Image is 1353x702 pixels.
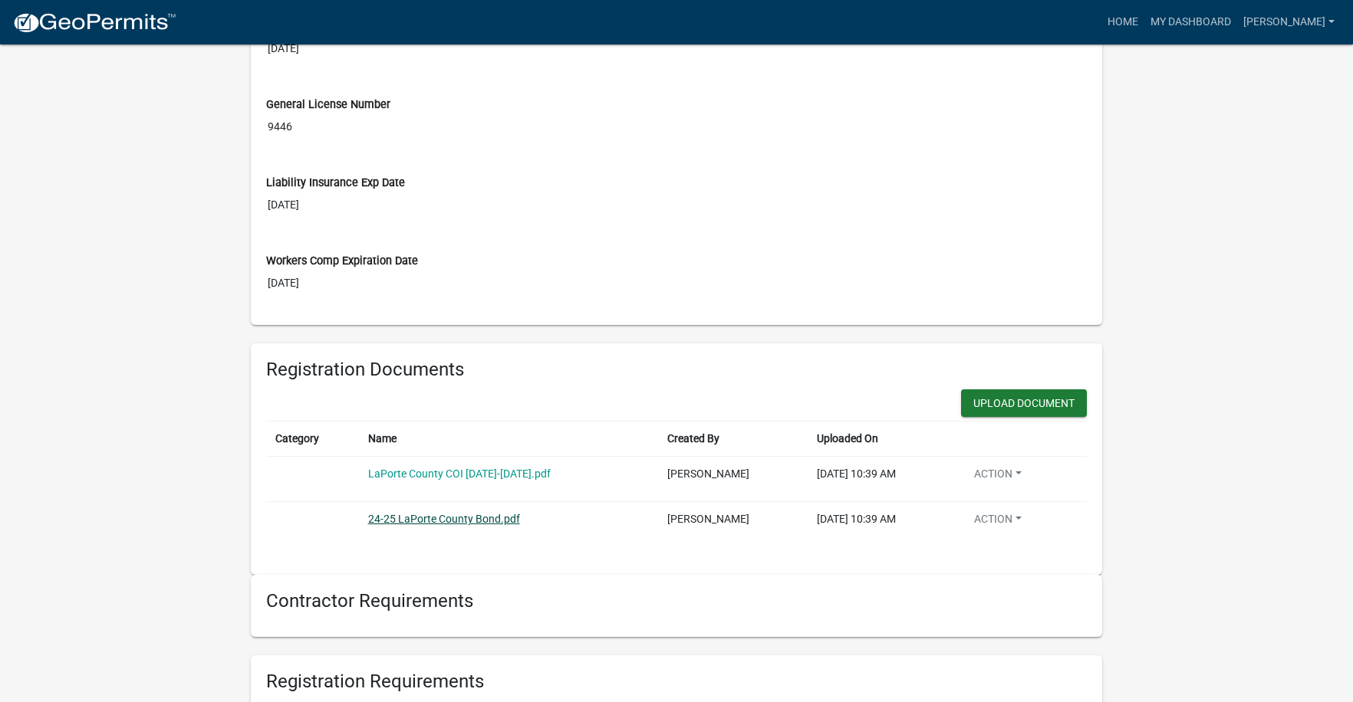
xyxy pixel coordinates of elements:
a: [PERSON_NAME] [1237,8,1341,37]
button: Action [962,511,1034,533]
td: [DATE] 10:39 AM [808,457,953,502]
td: [DATE] 10:39 AM [808,501,953,546]
th: Category [266,422,359,457]
wm-modal-confirm: New Document [961,389,1087,421]
td: [PERSON_NAME] [658,457,808,502]
h6: Contractor Requirements [266,590,1087,612]
th: Created By [658,422,808,457]
th: Name [359,422,658,457]
h6: Registration Requirements [266,671,1087,693]
button: Action [962,466,1034,488]
label: General License Number [266,100,390,110]
h6: Registration Documents [266,359,1087,381]
a: 24-25 LaPorte County Bond.pdf [368,513,520,525]
a: My Dashboard [1144,8,1237,37]
a: LaPorte County COI [DATE]-[DATE].pdf [368,467,551,480]
a: Home [1101,8,1144,37]
label: Liability Insurance Exp Date [266,178,405,189]
button: Upload Document [961,389,1087,417]
label: Workers Comp Expiration Date [266,256,418,267]
th: Uploaded On [808,422,953,457]
td: [PERSON_NAME] [658,501,808,546]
